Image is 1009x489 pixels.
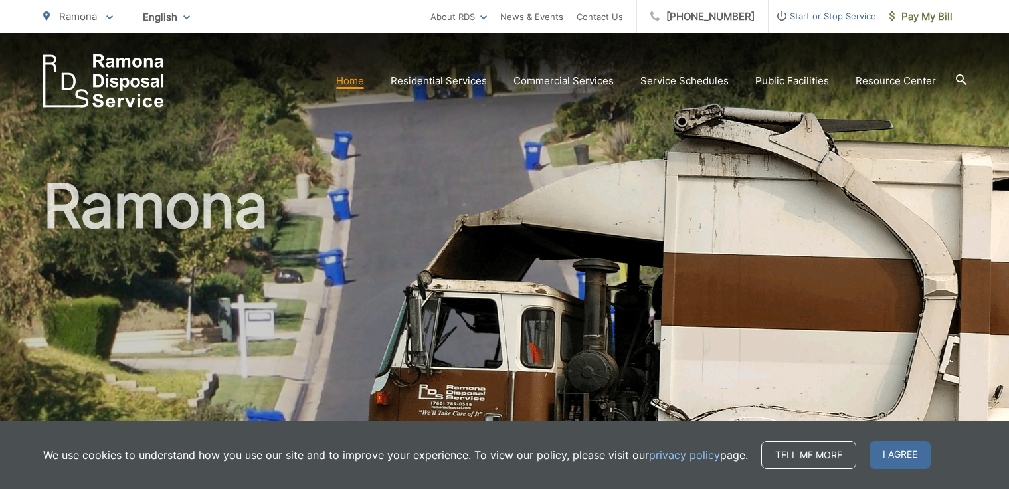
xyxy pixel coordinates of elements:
[336,73,364,89] a: Home
[856,73,936,89] a: Resource Center
[43,447,748,463] p: We use cookies to understand how you use our site and to improve your experience. To view our pol...
[755,73,829,89] a: Public Facilities
[870,441,931,469] span: I agree
[43,54,164,108] a: EDCD logo. Return to the homepage.
[640,73,729,89] a: Service Schedules
[761,441,856,469] a: Tell me more
[513,73,614,89] a: Commercial Services
[133,5,200,29] span: English
[500,9,563,25] a: News & Events
[649,447,720,463] a: privacy policy
[59,10,97,23] span: Ramona
[430,9,487,25] a: About RDS
[577,9,623,25] a: Contact Us
[391,73,487,89] a: Residential Services
[889,9,953,25] span: Pay My Bill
